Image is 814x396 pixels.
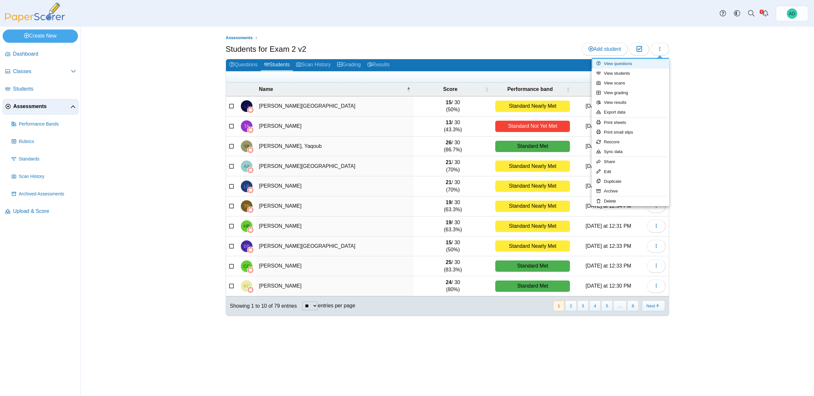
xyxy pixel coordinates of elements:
td: [PERSON_NAME], Yaqoub [256,137,414,157]
span: Students [13,85,76,93]
td: [PERSON_NAME] [256,116,414,137]
span: Upload & Score [13,208,76,215]
div: Standard Not Yet Met [495,121,570,132]
a: Andrew Doust [776,6,808,21]
span: Dashboard [13,50,76,58]
a: Add student [582,43,628,56]
a: Rubrics [9,134,79,149]
td: [PERSON_NAME] [256,276,414,296]
span: Date [576,86,635,93]
a: Duplicate [592,177,669,186]
span: Performance band [495,86,565,93]
button: Next [642,301,665,311]
td: / 30 (63.3%) [414,196,492,216]
td: / 30 (83.3%) [414,256,492,276]
span: Performance band : Activate to sort [566,86,570,93]
span: … [613,301,627,311]
img: canvas-logo.png [247,147,254,153]
img: PaperScorer [3,3,67,22]
a: Students [3,82,79,97]
div: Standard Nearly Met [495,101,570,112]
div: Standard Nearly Met [495,240,570,252]
span: Hannah Boykins [243,224,250,228]
a: Grading [334,59,364,71]
time: Oct 9, 2025 at 12:31 PM [586,223,631,229]
img: canvas-logo.png [247,227,254,233]
time: Oct 9, 2025 at 12:31 PM [586,163,631,169]
b: 21 [446,180,452,185]
a: Standards [9,151,79,167]
td: / 30 (86.7%) [414,137,492,157]
td: / 30 (70%) [414,156,492,176]
button: 1 [553,301,564,311]
span: Blakeleigh Brown [244,244,250,248]
td: [PERSON_NAME] [256,176,414,196]
a: Create New [3,29,78,42]
a: PaperScorer [3,18,67,23]
span: Score [417,86,484,93]
span: Add student [588,46,621,52]
td: [PERSON_NAME] [256,196,414,216]
b: 25 [446,259,452,265]
a: Performance Bands [9,116,79,132]
div: Standard Met [495,260,570,272]
td: / 30 (70%) [414,176,492,196]
img: canvas-logo.png [247,127,254,133]
td: [PERSON_NAME] [256,216,414,236]
a: Dashboard [3,47,79,62]
img: canvas-logo.png [247,247,254,253]
div: Standard Nearly Met [495,181,570,192]
a: Print small slips [592,127,669,137]
span: Callie Campbell [243,264,250,269]
button: 2 [565,301,576,311]
div: Showing 1 to 10 of 79 entries [226,296,297,316]
time: Oct 9, 2025 at 12:33 PM [586,123,631,129]
td: / 30 (80%) [414,276,492,296]
b: 24 [446,280,452,285]
td: [PERSON_NAME][GEOGRAPHIC_DATA] [256,236,414,257]
time: Oct 9, 2025 at 12:30 PM [586,103,631,109]
td: [PERSON_NAME] [256,256,414,276]
img: canvas-logo.png [247,167,254,173]
a: View grading [592,88,669,98]
span: Scan History [19,173,76,180]
span: Classes [13,68,71,75]
span: Kesley Cantrell [243,284,250,288]
span: Rubrics [19,138,76,145]
span: Assessments [226,35,253,40]
td: / 30 (50%) [414,236,492,257]
a: Students [261,59,293,71]
img: canvas-logo.png [247,107,254,113]
a: Classes [3,64,79,80]
b: 19 [446,220,452,225]
button: 5 [601,301,613,311]
b: 13 [446,120,452,125]
div: Standard Met [495,141,570,152]
span: Archived Assessments [19,191,76,197]
span: Libbie Barnett [244,184,249,189]
div: Standard Nearly Met [495,201,570,212]
img: canvas-logo.png [247,267,254,273]
b: 19 [446,200,452,205]
a: Scan History [9,169,79,184]
a: View scans [592,78,669,88]
span: Andrew Doust [787,8,797,19]
span: Score : Activate to sort [485,86,489,93]
a: Archived Assessments [9,186,79,202]
h1: Students for Exam 2 v2 [226,44,306,55]
a: Questions [226,59,261,71]
span: Assessments [13,103,70,110]
div: Standard Nearly Met [495,221,570,232]
label: entries per page [318,303,355,308]
img: canvas-logo.png [247,287,254,293]
a: Upload & Score [3,204,79,219]
a: Scan History [293,59,334,71]
a: Print sheets [592,118,669,127]
a: View students [592,69,669,78]
img: canvas-logo.png [247,187,254,193]
div: Standard Nearly Met [495,160,570,172]
div: Standard Met [495,280,570,292]
span: Name [259,86,405,93]
b: 15 [446,100,452,105]
span: Performance Bands [19,121,76,127]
